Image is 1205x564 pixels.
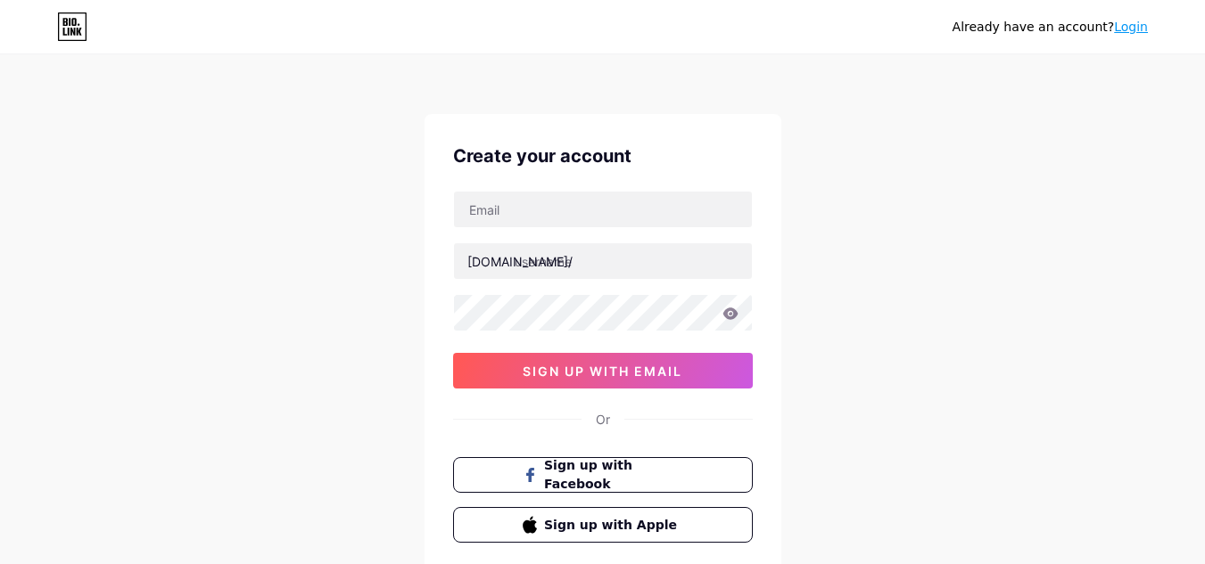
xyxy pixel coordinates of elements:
span: Sign up with Facebook [544,456,682,494]
div: Or [596,410,610,429]
a: Login [1114,20,1148,34]
span: Sign up with Apple [544,516,682,535]
button: sign up with email [453,353,753,388]
div: Create your account [453,143,753,169]
button: Sign up with Facebook [453,457,753,493]
div: [DOMAIN_NAME]/ [467,252,573,271]
input: username [454,243,752,279]
button: Sign up with Apple [453,507,753,543]
div: Already have an account? [953,18,1148,37]
span: sign up with email [523,364,682,379]
input: Email [454,192,752,227]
